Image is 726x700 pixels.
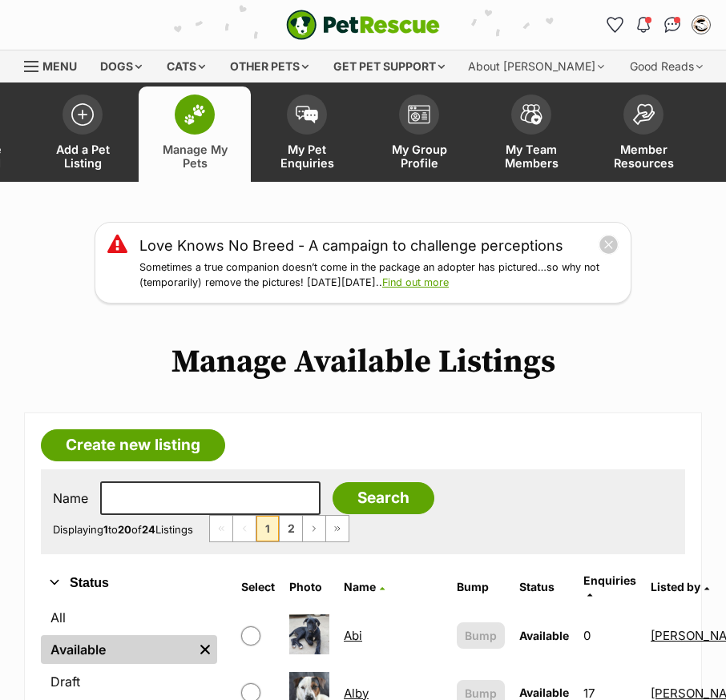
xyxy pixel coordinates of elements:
[607,143,680,170] span: Member Resources
[465,627,497,644] span: Bump
[333,482,434,514] input: Search
[303,516,325,541] a: Next page
[602,12,627,38] a: Favourites
[659,12,685,38] a: Conversations
[42,59,77,73] span: Menu
[41,635,193,664] a: Available
[450,568,511,606] th: Bump
[583,573,636,600] a: Enquiries
[280,516,302,541] a: Page 2
[495,143,567,170] span: My Team Members
[233,516,256,541] span: Previous page
[41,667,217,696] a: Draft
[155,50,216,82] div: Cats
[587,86,700,182] a: Member Resources
[219,50,320,82] div: Other pets
[286,10,440,40] a: PetRescue
[251,86,363,182] a: My Pet Enquiries
[26,86,139,182] a: Add a Pet Listing
[256,516,279,541] span: Page 1
[632,103,655,125] img: member-resources-icon-8e73f808a243e03378d46382f2149f9095a855e16c252ad45f914b54edf8863c.svg
[475,86,587,182] a: My Team Members
[24,50,88,79] a: Menu
[520,104,542,125] img: team-members-icon-5396bd8760b3fe7c0b43da4ab00e1e3bb1a5d9ba89233759b79545d2d3fc5d0d.svg
[651,580,700,593] span: Listed by
[271,143,343,170] span: My Pet Enquiries
[53,523,193,536] span: Displaying to of Listings
[513,568,575,606] th: Status
[651,580,709,593] a: Listed by
[599,235,619,255] button: close
[159,143,231,170] span: Manage My Pets
[193,635,217,664] a: Remove filter
[519,686,569,699] span: Available
[693,17,709,33] img: Shardin Carter profile pic
[283,568,336,606] th: Photo
[286,10,440,40] img: logo-e224e6f780fb5917bec1dbf3a21bbac754714ae5b6737aabdf751b685950b380.svg
[363,86,475,182] a: My Group Profile
[41,573,217,593] button: Status
[457,50,615,82] div: About [PERSON_NAME]
[583,573,636,587] span: translation missing: en.admin.listings.index.attributes.enquiries
[637,17,650,33] img: notifications-46538b983faf8c2785f20acdc204bb7945ddae34d4c08c2a6579f10ce5e182be.svg
[139,235,563,256] a: Love Knows No Breed - A campaign to challenge perceptions
[296,106,318,123] img: pet-enquiries-icon-7e3ad2cf08bfb03b45e93fb7055b45f3efa6380592205ae92323e6603595dc1f.svg
[382,276,449,288] a: Find out more
[619,50,714,82] div: Good Reads
[41,429,225,461] a: Create new listing
[664,17,681,33] img: chat-41dd97257d64d25036548639549fe6c8038ab92f7586957e7f3b1b290dea8141.svg
[71,103,94,126] img: add-pet-listing-icon-0afa8454b4691262ce3f59096e99ab1cd57d4a30225e0717b998d2c9b9846f56.svg
[383,143,455,170] span: My Group Profile
[235,568,281,606] th: Select
[519,629,569,642] span: Available
[631,12,656,38] button: Notifications
[408,105,430,124] img: group-profile-icon-3fa3cf56718a62981997c0bc7e787c4b2cf8bcc04b72c1350f741eb67cf2f40e.svg
[41,603,217,632] a: All
[344,580,376,593] span: Name
[344,628,362,643] a: Abi
[89,50,153,82] div: Dogs
[184,104,206,125] img: manage-my-pets-icon-02211641906a0b7f246fdf0571729dbe1e7629f14944591b6c1af311fb30b64b.svg
[209,515,349,542] nav: Pagination
[103,523,108,536] strong: 1
[688,12,714,38] button: My account
[139,260,619,291] p: Sometimes a true companion doesn’t come in the package an adopter has pictured…so why not (tempor...
[457,622,505,649] button: Bump
[210,516,232,541] span: First page
[577,608,643,663] td: 0
[344,580,385,593] a: Name
[322,50,456,82] div: Get pet support
[326,516,349,541] a: Last page
[142,523,155,536] strong: 24
[139,86,251,182] a: Manage My Pets
[46,143,119,170] span: Add a Pet Listing
[118,523,131,536] strong: 20
[53,491,88,505] label: Name
[602,12,714,38] ul: Account quick links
